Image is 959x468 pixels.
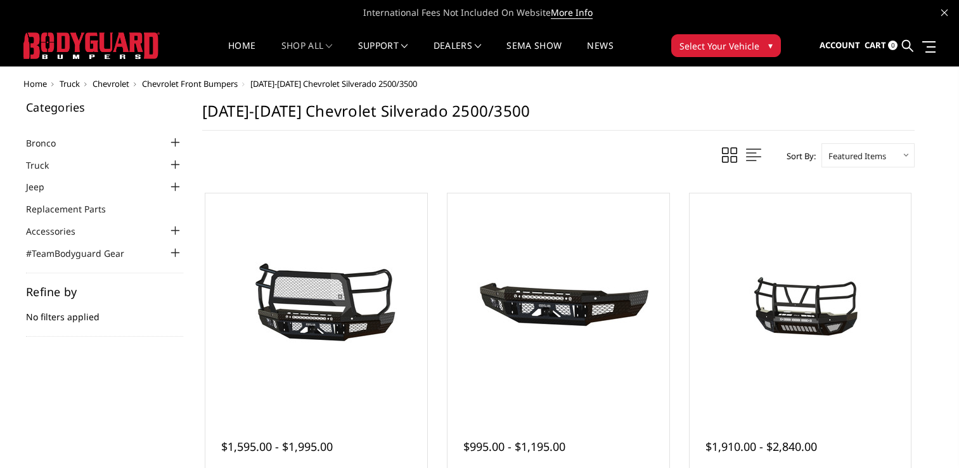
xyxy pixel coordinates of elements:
[93,78,129,89] a: Chevrolet
[451,197,666,412] a: 2024-2025 Chevrolet 2500-3500 - FT Series - Base Front Bumper 2024-2025 Chevrolet 2500-3500 - FT ...
[820,29,860,63] a: Account
[26,286,183,297] h5: Refine by
[221,439,333,454] span: $1,595.00 - $1,995.00
[23,78,47,89] a: Home
[768,39,773,52] span: ▾
[26,136,72,150] a: Bronco
[780,146,816,166] label: Sort By:
[705,439,817,454] span: $1,910.00 - $2,840.00
[820,39,860,51] span: Account
[551,6,593,19] a: More Info
[26,224,91,238] a: Accessories
[865,39,886,51] span: Cart
[250,78,417,89] span: [DATE]-[DATE] Chevrolet Silverado 2500/3500
[888,41,898,50] span: 0
[23,32,160,59] img: BODYGUARD BUMPERS
[26,286,183,337] div: No filters applied
[587,41,613,66] a: News
[463,439,565,454] span: $995.00 - $1,195.00
[281,41,333,66] a: shop all
[26,202,122,216] a: Replacement Parts
[26,101,183,113] h5: Categories
[228,41,255,66] a: Home
[26,159,65,172] a: Truck
[865,29,898,63] a: Cart 0
[693,197,908,412] a: 2024-2025 Chevrolet 2500-3500 - T2 Series - Extreme Front Bumper (receiver or winch) 2024-2025 Ch...
[671,34,781,57] button: Select Your Vehicle
[60,78,80,89] a: Truck
[26,247,140,260] a: #TeamBodyguard Gear
[434,41,482,66] a: Dealers
[506,41,562,66] a: SEMA Show
[679,39,759,53] span: Select Your Vehicle
[202,101,915,131] h1: [DATE]-[DATE] Chevrolet Silverado 2500/3500
[26,180,60,193] a: Jeep
[209,197,424,412] a: 2024-2025 Chevrolet 2500-3500 - FT Series - Extreme Front Bumper 2024-2025 Chevrolet 2500-3500 - ...
[358,41,408,66] a: Support
[142,78,238,89] a: Chevrolet Front Bumpers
